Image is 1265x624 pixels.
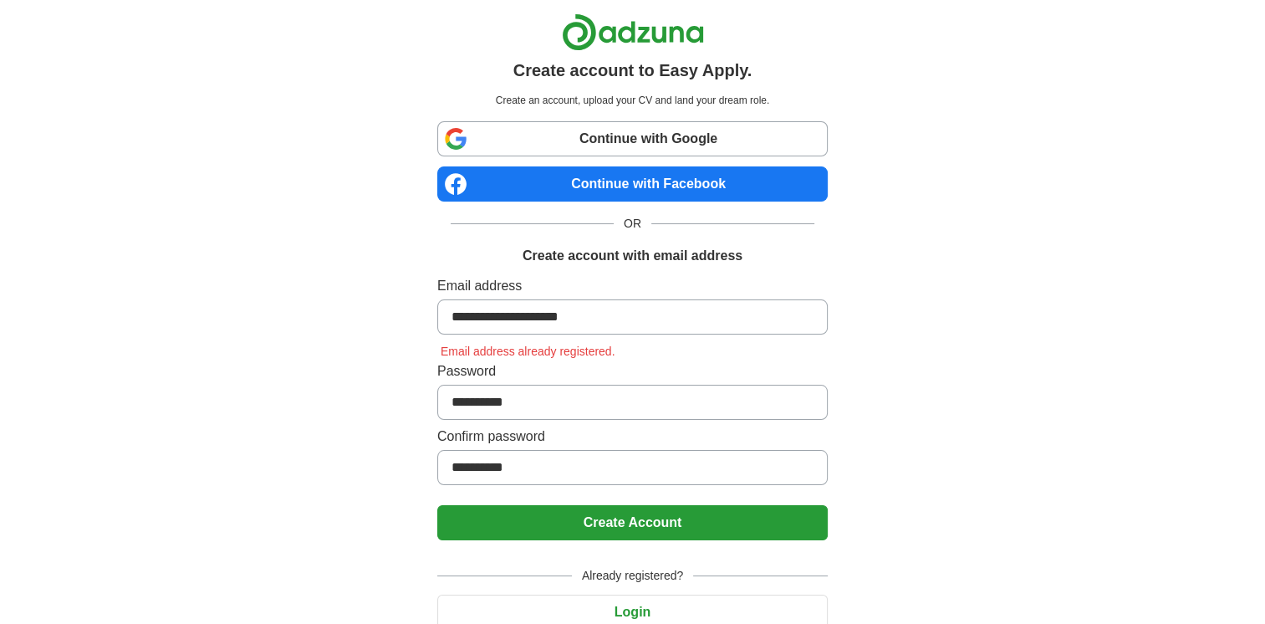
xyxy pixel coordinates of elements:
span: OR [614,215,651,233]
h1: Create account to Easy Apply. [513,58,752,83]
img: Adzuna logo [562,13,704,51]
label: Password [437,361,828,381]
a: Login [437,605,828,619]
span: Email address already registered. [437,345,619,358]
a: Continue with Facebook [437,166,828,202]
label: Email address [437,276,828,296]
label: Confirm password [437,427,828,447]
button: Create Account [437,505,828,540]
span: Already registered? [572,567,693,585]
a: Continue with Google [437,121,828,156]
h1: Create account with email address [523,246,742,266]
p: Create an account, upload your CV and land your dream role. [441,93,824,108]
